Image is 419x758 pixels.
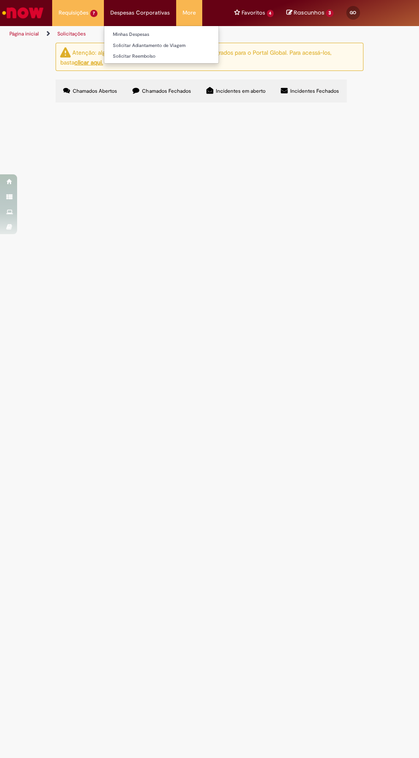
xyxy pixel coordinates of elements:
[142,88,191,94] span: Chamados Fechados
[216,88,266,94] span: Incidentes em aberto
[326,9,333,17] span: 3
[267,10,274,17] span: 4
[104,52,218,61] a: Solicitar Reembolso
[350,10,356,15] span: GO
[1,4,45,21] img: ServiceNow
[104,30,218,39] a: Minhas Despesas
[57,30,86,37] a: Solicitações
[286,9,333,17] a: No momento, sua lista de rascunhos tem 3 Itens
[59,9,89,17] span: Requisições
[74,59,103,66] a: clicar aqui.
[183,9,196,17] span: More
[242,9,265,17] span: Favoritos
[294,9,325,17] span: Rascunhos
[9,30,39,37] a: Página inicial
[104,26,219,64] ul: Despesas Corporativas
[73,88,117,94] span: Chamados Abertos
[290,88,339,94] span: Incidentes Fechados
[6,26,203,42] ul: Trilhas de página
[90,10,97,17] span: 7
[104,41,218,50] a: Solicitar Adiantamento de Viagem
[110,9,170,17] span: Despesas Corporativas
